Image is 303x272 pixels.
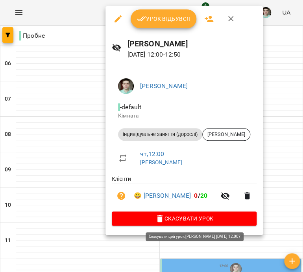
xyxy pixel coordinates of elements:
a: [PERSON_NAME] [140,82,188,90]
a: 😀 [PERSON_NAME] [134,191,191,200]
button: Урок відбувся [131,9,197,28]
span: 0 [194,192,198,199]
button: Візит ще не сплачено. Додати оплату? [112,186,131,205]
span: [PERSON_NAME] [203,131,250,138]
span: Скасувати Урок [118,214,250,223]
div: [PERSON_NAME] [202,128,250,141]
a: чт , 12:00 [140,150,164,158]
p: [DATE] 12:00 - 12:50 [127,50,257,59]
span: Індивідуальне заняття (дорослі) [118,131,202,138]
p: Кімната [118,112,250,120]
img: 8482cb4e613eaef2b7d25a10e2b5d949.jpg [118,78,134,94]
b: / [194,192,207,199]
button: Скасувати Урок [112,211,257,226]
span: - default [118,103,143,111]
ul: Клієнти [112,175,257,211]
a: [PERSON_NAME] [140,159,182,165]
span: Урок відбувся [137,14,190,24]
span: 20 [200,192,207,199]
h6: [PERSON_NAME] [127,38,257,50]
